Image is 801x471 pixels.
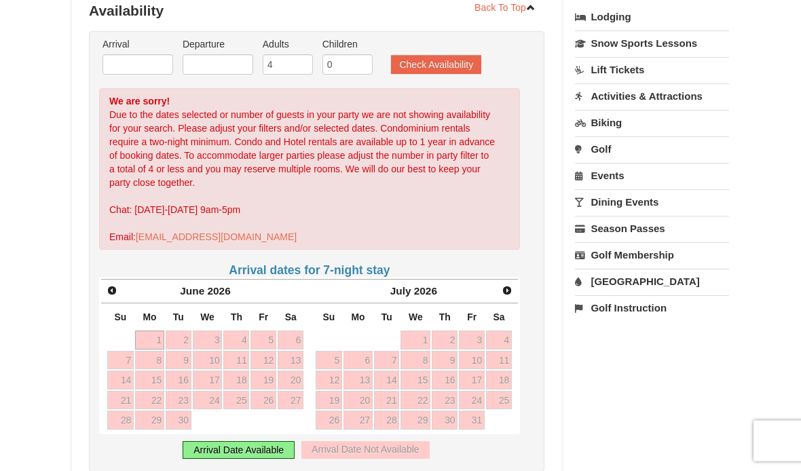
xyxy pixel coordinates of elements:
[135,411,164,430] a: 29
[486,352,512,371] a: 11
[400,411,430,430] a: 29
[432,392,458,411] a: 23
[575,111,729,136] a: Biking
[351,312,365,323] span: Monday
[414,286,437,297] span: 2026
[183,442,295,459] div: Arrival Date Available
[166,371,191,390] a: 16
[409,312,423,323] span: Wednesday
[322,38,373,52] label: Children
[259,312,268,323] span: Friday
[316,411,342,430] a: 26
[193,352,223,371] a: 10
[285,312,297,323] span: Saturday
[250,352,276,371] a: 12
[103,38,173,52] label: Arrival
[135,352,164,371] a: 8
[391,56,481,75] button: Check Availability
[99,89,520,250] div: Due to the dates selected or number of guests in your party we are not showing availability for y...
[166,331,191,350] a: 2
[343,371,373,390] a: 13
[502,286,513,297] span: Next
[99,264,520,278] h4: Arrival dates for 7-night stay
[459,411,485,430] a: 31
[107,411,134,430] a: 28
[107,286,117,297] span: Prev
[103,282,122,301] a: Prev
[374,411,400,430] a: 28
[193,371,223,390] a: 17
[316,352,342,371] a: 5
[107,371,134,390] a: 14
[381,312,392,323] span: Tuesday
[200,312,215,323] span: Wednesday
[439,312,451,323] span: Thursday
[115,312,127,323] span: Sunday
[231,312,242,323] span: Thursday
[343,352,373,371] a: 6
[143,312,157,323] span: Monday
[207,286,230,297] span: 2026
[459,331,485,350] a: 3
[575,296,729,321] a: Golf Instruction
[575,243,729,268] a: Golf Membership
[486,371,512,390] a: 18
[432,411,458,430] a: 30
[459,392,485,411] a: 24
[390,286,411,297] span: July
[107,392,134,411] a: 21
[135,371,164,390] a: 15
[432,352,458,371] a: 9
[575,137,729,162] a: Golf
[575,84,729,109] a: Activities & Attractions
[400,352,430,371] a: 8
[575,190,729,215] a: Dining Events
[223,352,249,371] a: 11
[467,312,477,323] span: Friday
[250,392,276,411] a: 26
[575,216,729,242] a: Season Passes
[180,286,204,297] span: June
[459,352,485,371] a: 10
[166,411,191,430] a: 30
[278,371,303,390] a: 20
[316,371,342,390] a: 12
[135,331,164,350] a: 1
[166,352,191,371] a: 9
[223,371,249,390] a: 18
[486,331,512,350] a: 4
[575,31,729,56] a: Snow Sports Lessons
[343,411,373,430] a: 27
[136,232,297,243] a: [EMAIL_ADDRESS][DOMAIN_NAME]
[575,164,729,189] a: Events
[400,392,430,411] a: 22
[278,331,303,350] a: 6
[166,392,191,411] a: 23
[193,392,223,411] a: 24
[374,352,400,371] a: 7
[316,392,342,411] a: 19
[498,282,517,301] a: Next
[223,392,249,411] a: 25
[223,331,249,350] a: 4
[278,352,303,371] a: 13
[432,371,458,390] a: 16
[400,331,430,350] a: 1
[135,392,164,411] a: 22
[263,38,313,52] label: Adults
[322,312,335,323] span: Sunday
[173,312,184,323] span: Tuesday
[374,392,400,411] a: 21
[107,352,134,371] a: 7
[400,371,430,390] a: 15
[301,442,429,459] div: Arrival Date Not Available
[250,331,276,350] a: 5
[459,371,485,390] a: 17
[109,96,170,107] strong: We are sorry!
[183,38,253,52] label: Departure
[343,392,373,411] a: 20
[575,58,729,83] a: Lift Tickets
[374,371,400,390] a: 14
[493,312,505,323] span: Saturday
[486,392,512,411] a: 25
